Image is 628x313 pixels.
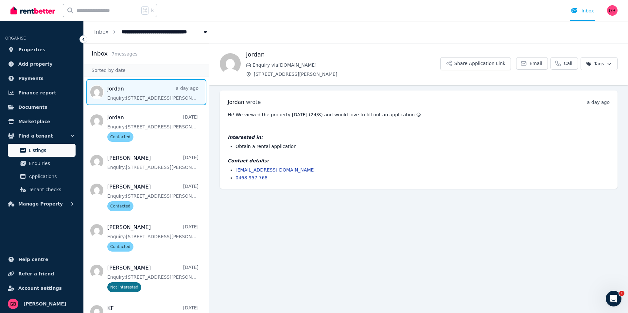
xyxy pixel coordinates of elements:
[235,167,316,173] a: [EMAIL_ADDRESS][DOMAIN_NAME]
[18,118,50,125] span: Marketplace
[5,115,78,128] a: Marketplace
[107,183,199,211] a: [PERSON_NAME][DATE]Enquiry:[STREET_ADDRESS][PERSON_NAME].Contacted
[606,291,621,306] iframe: Intercom live chat
[587,100,610,105] time: a day ago
[581,57,618,70] button: Tags
[112,51,137,57] span: 7 message s
[5,253,78,266] a: Help centre
[8,183,76,196] a: Tenant checks
[107,223,199,252] a: [PERSON_NAME][DATE]Enquiry:[STREET_ADDRESS][PERSON_NAME].Contacted
[92,49,108,58] h2: Inbox
[29,186,73,193] span: Tenant checks
[516,57,548,70] a: Email
[29,173,73,180] span: Applications
[84,64,209,76] div: Sorted by date
[107,264,199,292] a: [PERSON_NAME][DATE]Enquiry:[STREET_ADDRESS][PERSON_NAME].Not interested
[619,291,624,296] span: 1
[5,282,78,295] a: Account settings
[29,159,73,167] span: Enquiries
[18,200,63,208] span: Manage Property
[5,101,78,114] a: Documents
[84,21,219,43] nav: Breadcrumb
[228,134,610,140] h4: Interested in:
[18,89,56,97] span: Finance report
[18,103,47,111] span: Documents
[246,99,261,105] span: wrote
[228,99,244,105] span: Jordan
[29,146,73,154] span: Listings
[5,72,78,85] a: Payments
[235,175,268,180] a: 0468 957 768
[24,300,66,308] span: [PERSON_NAME]
[8,299,18,309] img: Georga Brown
[530,60,542,67] span: Email
[107,85,199,101] a: Jordana day agoEnquiry:[STREET_ADDRESS][PERSON_NAME].
[10,6,55,15] img: RentBetter
[18,60,53,68] span: Add property
[571,8,594,14] div: Inbox
[228,111,610,118] pre: Hi! We viewed the property [DATE] (24/8) and would love to fill out an application 😊
[235,143,610,150] li: Obtain a rental application
[151,8,153,13] span: k
[8,144,76,157] a: Listings
[18,284,62,292] span: Account settings
[107,154,199,171] a: [PERSON_NAME][DATE]Enquiry:[STREET_ADDRESS][PERSON_NAME].
[18,270,54,278] span: Refer a friend
[586,60,604,67] span: Tags
[18,46,45,54] span: Properties
[5,267,78,280] a: Refer a friend
[8,157,76,170] a: Enquiries
[107,114,199,142] a: Jordan[DATE]Enquiry:[STREET_ADDRESS][PERSON_NAME].Contacted
[440,57,511,70] button: Share Application Link
[18,132,53,140] span: Find a tenant
[18,255,48,263] span: Help centre
[5,197,78,210] button: Manage Property
[564,60,572,67] span: Call
[254,71,440,77] span: [STREET_ADDRESS][PERSON_NAME]
[5,58,78,71] a: Add property
[228,157,610,164] h4: Contact details:
[18,74,44,82] span: Payments
[220,53,241,74] img: Jordan
[253,62,440,68] span: Enquiry via [DOMAIN_NAME]
[5,43,78,56] a: Properties
[5,36,26,41] span: ORGANISE
[607,5,618,16] img: Georga Brown
[94,29,109,35] a: Inbox
[5,86,78,99] a: Finance report
[5,129,78,142] button: Find a tenant
[8,170,76,183] a: Applications
[246,50,440,59] h1: Jordan
[550,57,578,70] a: Call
